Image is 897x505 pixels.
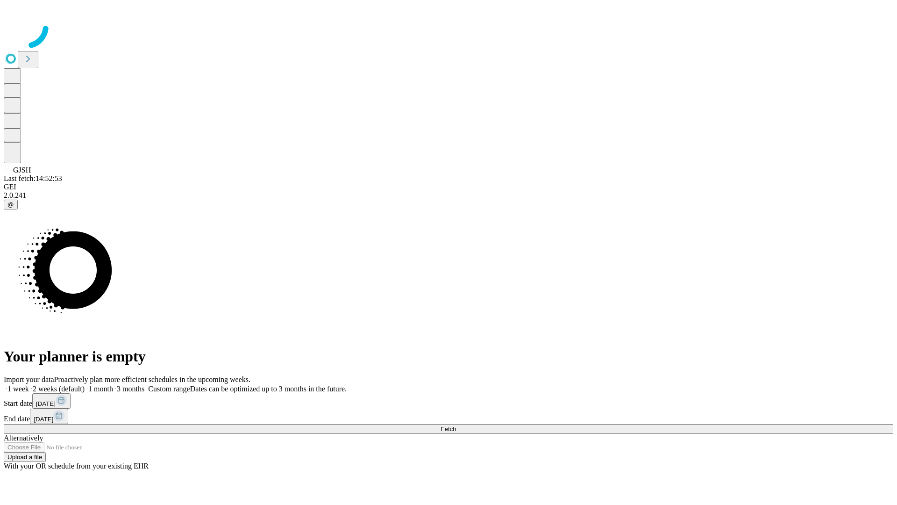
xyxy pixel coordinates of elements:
[34,416,53,423] span: [DATE]
[441,426,456,433] span: Fetch
[4,191,893,200] div: 2.0.241
[4,183,893,191] div: GEI
[4,452,46,462] button: Upload a file
[54,375,250,383] span: Proactively plan more efficient schedules in the upcoming weeks.
[4,409,893,424] div: End date
[117,385,144,393] span: 3 months
[30,409,68,424] button: [DATE]
[7,201,14,208] span: @
[4,348,893,365] h1: Your planner is empty
[4,424,893,434] button: Fetch
[13,166,31,174] span: GJSH
[4,174,62,182] span: Last fetch: 14:52:53
[33,385,85,393] span: 2 weeks (default)
[32,393,71,409] button: [DATE]
[190,385,347,393] span: Dates can be optimized up to 3 months in the future.
[88,385,113,393] span: 1 month
[36,400,56,407] span: [DATE]
[7,385,29,393] span: 1 week
[4,200,18,209] button: @
[4,375,54,383] span: Import your data
[4,434,43,442] span: Alternatively
[148,385,190,393] span: Custom range
[4,462,149,470] span: With your OR schedule from your existing EHR
[4,393,893,409] div: Start date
